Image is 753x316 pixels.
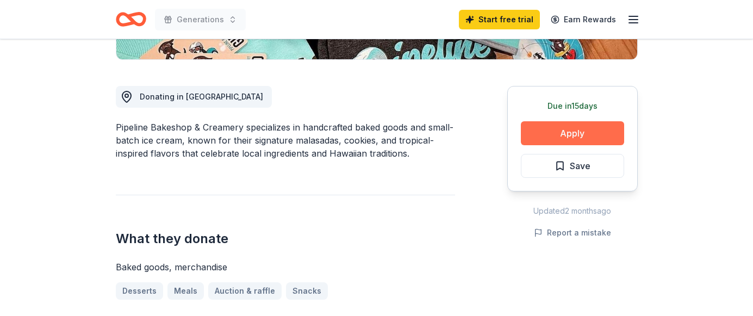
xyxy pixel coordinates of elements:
a: Meals [167,282,204,300]
a: Desserts [116,282,163,300]
a: Auction & raffle [208,282,282,300]
span: Save [570,159,590,173]
div: Updated 2 months ago [507,205,638,218]
button: Apply [521,121,624,145]
span: Donating in [GEOGRAPHIC_DATA] [140,92,263,101]
a: Start free trial [459,10,540,29]
div: Pipeline Bakeshop & Creamery specializes in handcrafted baked goods and small-batch ice cream, kn... [116,121,455,160]
button: Generations [155,9,246,30]
span: Generations [177,13,224,26]
div: Baked goods, merchandise [116,261,455,274]
h2: What they donate [116,230,455,247]
button: Report a mistake [534,226,611,239]
div: Due in 15 days [521,100,624,113]
a: Earn Rewards [544,10,623,29]
a: Snacks [286,282,328,300]
button: Save [521,154,624,178]
a: Home [116,7,146,32]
